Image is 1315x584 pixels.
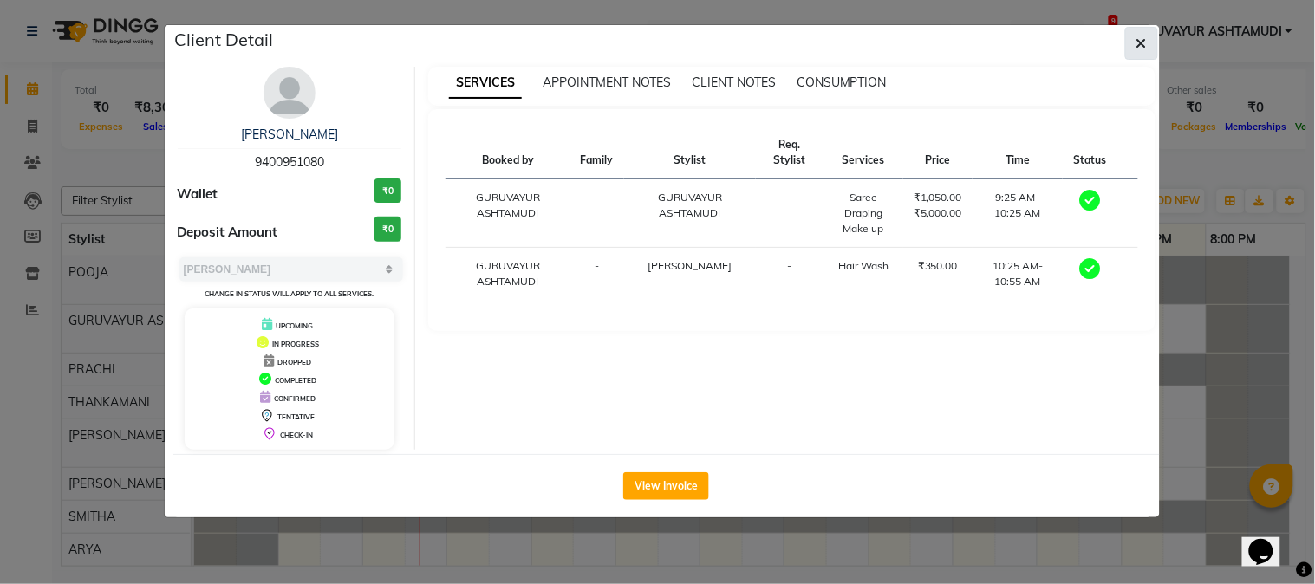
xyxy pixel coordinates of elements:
[903,127,973,179] th: Price
[446,127,570,179] th: Booked by
[1063,127,1116,179] th: Status
[175,27,274,53] h5: Client Detail
[241,127,338,142] a: [PERSON_NAME]
[658,191,722,219] span: GURUVAYUR ASHTAMUDI
[272,340,319,348] span: IN PROGRESS
[756,179,824,248] td: -
[277,412,315,421] span: TENTATIVE
[446,248,570,301] td: GURUVAYUR ASHTAMUDI
[623,472,709,500] button: View Invoice
[446,179,570,248] td: GURUVAYUR ASHTAMUDI
[178,223,278,243] span: Deposit Amount
[543,75,671,90] span: APPOINTMENT NOTES
[449,68,522,99] span: SERVICES
[374,178,401,204] h3: ₹0
[570,248,624,301] td: -
[756,248,824,301] td: -
[1242,515,1298,567] iframe: chat widget
[914,205,962,221] div: ₹5,000.00
[973,179,1063,248] td: 9:25 AM-10:25 AM
[835,258,894,274] div: Hair Wash
[277,358,311,367] span: DROPPED
[756,127,824,179] th: Req. Stylist
[973,248,1063,301] td: 10:25 AM-10:55 AM
[178,185,218,204] span: Wallet
[692,75,776,90] span: CLIENT NOTES
[835,190,894,221] div: Saree Draping
[914,190,962,205] div: ₹1,050.00
[797,75,887,90] span: CONSUMPTION
[570,127,624,179] th: Family
[275,376,316,385] span: COMPLETED
[570,179,624,248] td: -
[973,127,1063,179] th: Time
[276,321,313,330] span: UPCOMING
[914,258,962,274] div: ₹350.00
[264,67,316,119] img: avatar
[624,127,757,179] th: Stylist
[280,431,313,439] span: CHECK-IN
[835,221,894,237] div: Make up
[648,259,732,272] span: [PERSON_NAME]
[374,217,401,242] h3: ₹0
[205,289,374,298] small: Change in status will apply to all services.
[824,127,904,179] th: Services
[255,154,324,170] span: 9400951080
[274,394,316,403] span: CONFIRMED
